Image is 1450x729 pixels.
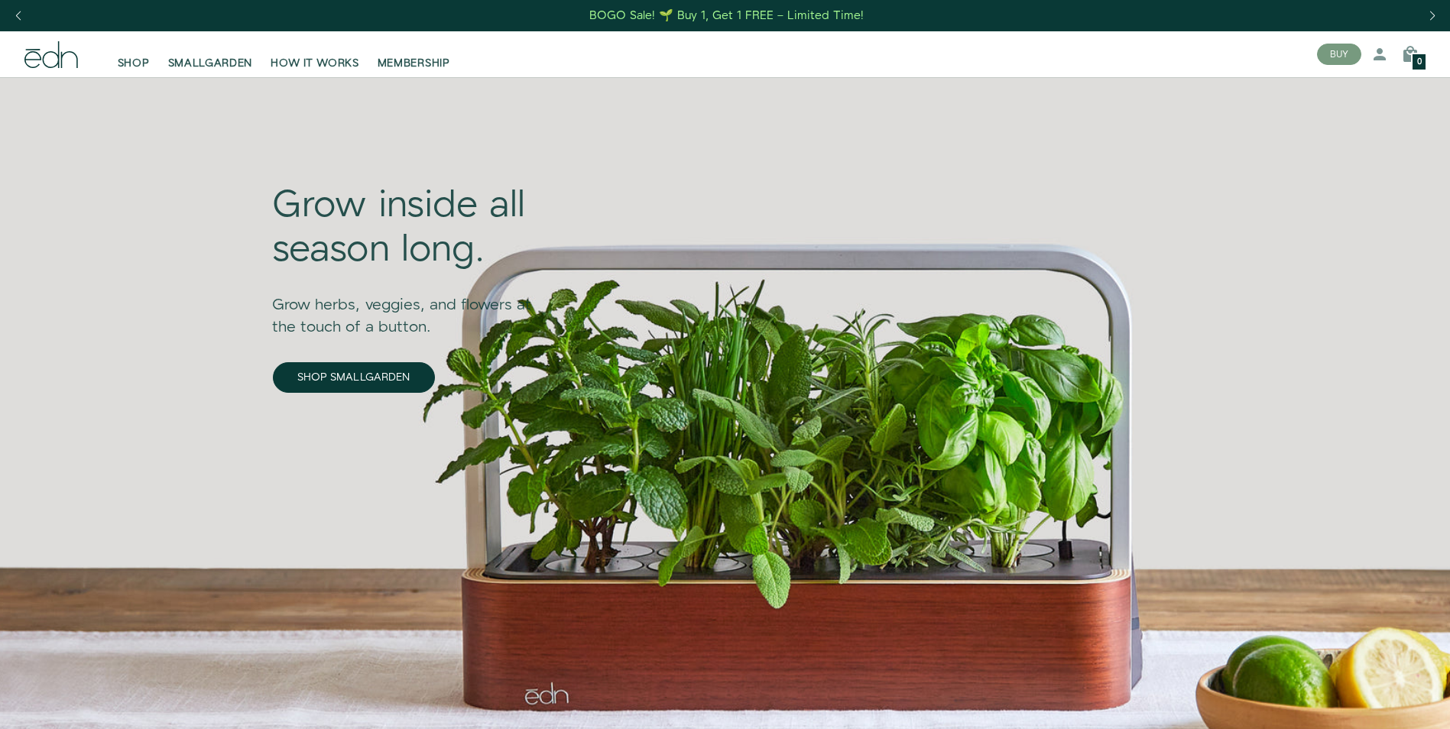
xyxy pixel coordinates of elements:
[273,362,435,393] a: SHOP SMALLGARDEN
[368,37,459,71] a: MEMBERSHIP
[159,37,262,71] a: SMALLGARDEN
[109,37,159,71] a: SHOP
[1317,44,1361,65] button: BUY
[589,8,864,24] div: BOGO Sale! 🌱 Buy 1, Get 1 FREE – Limited Time!
[1332,683,1435,721] iframe: Opens a widget where you can find more information
[273,273,554,339] div: Grow herbs, veggies, and flowers at the touch of a button.
[118,56,150,71] span: SHOP
[1417,58,1422,66] span: 0
[378,56,450,71] span: MEMBERSHIP
[588,4,865,28] a: BOGO Sale! 🌱 Buy 1, Get 1 FREE – Limited Time!
[168,56,253,71] span: SMALLGARDEN
[261,37,368,71] a: HOW IT WORKS
[273,184,554,272] div: Grow inside all season long.
[271,56,358,71] span: HOW IT WORKS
